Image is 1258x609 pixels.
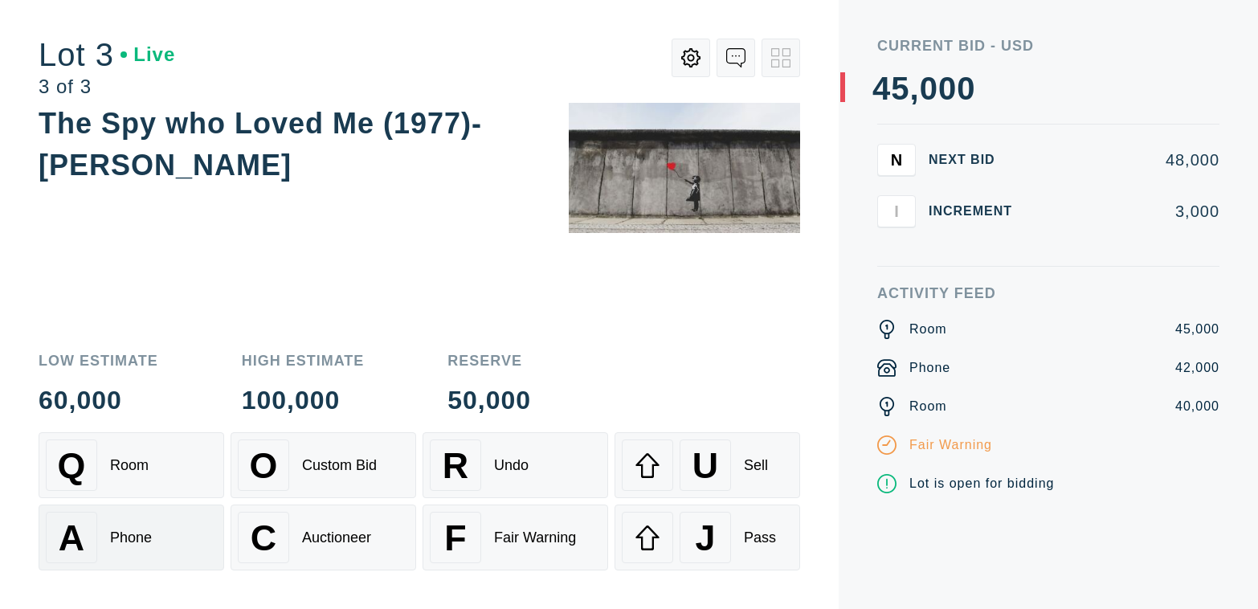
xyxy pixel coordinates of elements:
div: Lot is open for bidding [909,474,1054,493]
div: High Estimate [242,354,365,368]
div: Fair Warning [909,435,992,455]
button: OCustom Bid [231,432,416,498]
div: Low Estimate [39,354,158,368]
div: Phone [909,358,950,378]
div: The Spy who Loved Me (1977)- [PERSON_NAME] [39,107,482,182]
div: 42,000 [1175,358,1219,378]
div: 60,000 [39,387,158,413]
button: QRoom [39,432,224,498]
div: 4 [872,72,891,104]
button: CAuctioneer [231,505,416,570]
div: Lot 3 [39,39,175,71]
div: Phone [110,529,152,546]
span: U [692,445,718,486]
div: Activity Feed [877,286,1219,300]
div: 40,000 [1175,397,1219,416]
div: 3,000 [1038,203,1219,219]
button: N [877,144,916,176]
span: J [695,517,715,558]
div: 0 [938,72,957,104]
div: Sell [744,457,768,474]
div: Custom Bid [302,457,377,474]
div: 50,000 [447,387,531,413]
div: Increment [929,205,1025,218]
span: F [444,517,466,558]
div: Next Bid [929,153,1025,166]
div: 48,000 [1038,152,1219,168]
button: APhone [39,505,224,570]
button: I [877,195,916,227]
span: Q [58,445,86,486]
div: 0 [957,72,975,104]
span: I [894,202,899,220]
div: Room [909,397,947,416]
div: Reserve [447,354,531,368]
button: JPass [615,505,800,570]
span: R [443,445,468,486]
div: Undo [494,457,529,474]
div: 5 [891,72,909,104]
div: 3 of 3 [39,77,175,96]
div: Room [909,320,947,339]
div: Room [110,457,149,474]
div: 0 [920,72,938,104]
div: 100,000 [242,387,365,413]
div: Fair Warning [494,529,576,546]
span: O [250,445,278,486]
div: Current Bid - USD [877,39,1219,53]
span: N [891,150,902,169]
span: C [251,517,276,558]
div: 45,000 [1175,320,1219,339]
div: Auctioneer [302,529,371,546]
button: RUndo [423,432,608,498]
div: Pass [744,529,776,546]
div: , [910,72,920,394]
button: FFair Warning [423,505,608,570]
span: A [59,517,84,558]
button: USell [615,432,800,498]
div: Live [120,45,175,64]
